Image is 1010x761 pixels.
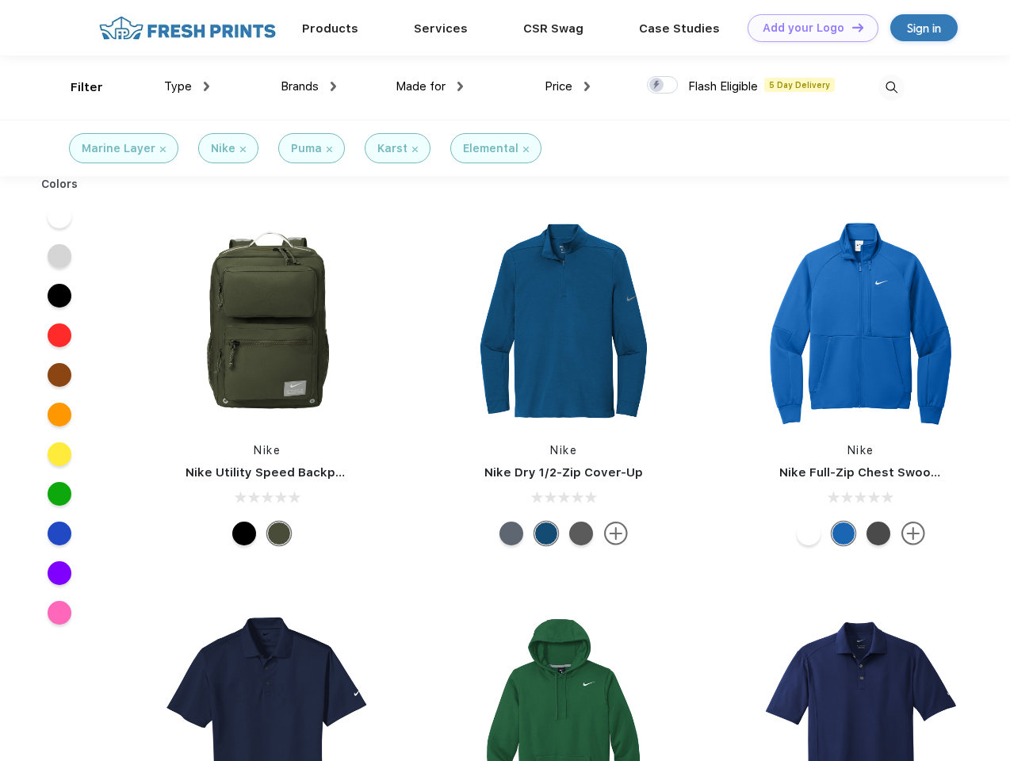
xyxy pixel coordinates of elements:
div: Karst [377,140,407,157]
a: CSR Swag [523,21,583,36]
div: Elemental [463,140,518,157]
img: more.svg [901,522,925,545]
img: filter_cancel.svg [160,147,166,152]
div: Colors [29,176,90,193]
div: Puma [291,140,322,157]
img: filter_cancel.svg [240,147,246,152]
div: White [797,522,821,545]
div: Black [232,522,256,545]
div: Black Heather [569,522,593,545]
div: Nike [211,140,235,157]
img: more.svg [604,522,628,545]
img: fo%20logo%202.webp [94,14,281,42]
img: dropdown.png [331,82,336,91]
div: Cargo Khaki [267,522,291,545]
img: dropdown.png [584,82,590,91]
span: Type [164,79,192,94]
span: 5 Day Delivery [764,78,835,92]
div: Navy Heather [499,522,523,545]
img: filter_cancel.svg [412,147,418,152]
img: func=resize&h=266 [162,216,373,426]
img: func=resize&h=266 [756,216,966,426]
a: Nike [254,444,281,457]
img: dropdown.png [457,82,463,91]
img: filter_cancel.svg [327,147,332,152]
a: Nike [550,444,577,457]
div: Filter [71,78,103,97]
div: Anthracite [867,522,890,545]
div: Add your Logo [763,21,844,35]
span: Flash Eligible [688,79,758,94]
a: Nike [847,444,874,457]
span: Made for [396,79,446,94]
a: Services [414,21,468,36]
span: Brands [281,79,319,94]
img: func=resize&h=266 [458,216,669,426]
a: Products [302,21,358,36]
div: Gym Blue [534,522,558,545]
a: Nike Full-Zip Chest Swoosh Jacket [779,465,990,480]
a: Nike Dry 1/2-Zip Cover-Up [484,465,643,480]
div: Marine Layer [82,140,155,157]
a: Nike Utility Speed Backpack [186,465,357,480]
div: Sign in [907,19,941,37]
div: Royal [832,522,855,545]
img: dropdown.png [204,82,209,91]
img: filter_cancel.svg [523,147,529,152]
span: Price [545,79,572,94]
a: Sign in [890,14,958,41]
img: DT [852,23,863,32]
img: desktop_search.svg [878,75,905,101]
